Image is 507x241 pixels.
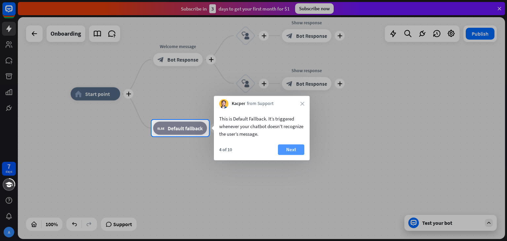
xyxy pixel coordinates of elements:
[278,144,304,155] button: Next
[157,125,164,131] i: block_fallback
[219,147,232,153] div: 4 of 10
[5,3,25,22] button: Open LiveChat chat widget
[247,101,274,107] span: from Support
[232,101,245,107] span: Kacper
[168,125,203,131] span: Default fallback
[219,115,304,138] div: This is Default Fallback. It’s triggered whenever your chatbot doesn't recognize the user’s message.
[300,102,304,106] i: close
